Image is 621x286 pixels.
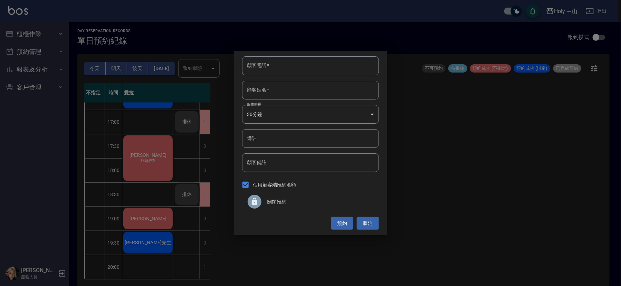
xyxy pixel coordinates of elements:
[242,192,379,211] div: 關閉預約
[242,105,379,124] div: 30分鐘
[331,217,353,230] button: 預約
[357,217,379,230] button: 取消
[253,181,296,189] span: 佔用顧客端預約名額
[267,198,373,206] span: 關閉預約
[247,102,261,107] label: 服務時長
